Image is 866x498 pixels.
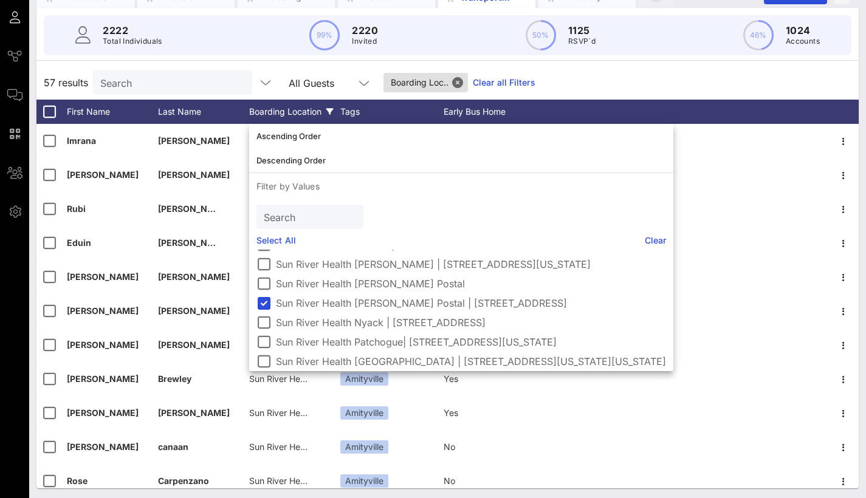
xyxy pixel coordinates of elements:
[158,271,230,282] span: [PERSON_NAME]
[249,173,673,200] p: Filter by Values
[249,100,340,124] div: Boarding Location
[67,100,158,124] div: First Name
[158,100,249,124] div: Last Name
[249,373,502,384] span: Sun River Health [PERSON_NAME] Postal | [STREET_ADDRESS]
[103,35,162,47] p: Total Individuals
[67,408,139,418] span: [PERSON_NAME]
[256,131,666,141] div: Ascending Order
[67,339,139,350] span: [PERSON_NAME]
[340,372,388,386] div: Amityville
[249,442,502,452] span: Sun River Health [PERSON_NAME] Postal | [STREET_ADDRESS]
[158,237,230,248] span: [PERSON_NAME]
[158,442,188,452] span: canaan
[391,73,461,92] span: Boarding Loc..
[276,258,666,270] label: Sun River Health [PERSON_NAME] | [STREET_ADDRESS][US_STATE]
[444,100,535,124] div: Early Bus Home
[67,271,139,282] span: [PERSON_NAME]
[340,406,388,420] div: Amityville
[67,442,139,452] span: [PERSON_NAME]
[786,23,820,38] p: 1024
[67,305,139,316] span: [PERSON_NAME]
[645,234,667,247] a: Clear
[67,237,91,248] span: Eduin
[568,35,596,47] p: RSVP`d
[67,476,88,486] span: Rose
[444,476,455,486] span: No
[340,474,388,488] div: Amityville
[158,169,230,180] span: [PERSON_NAME]
[67,203,86,214] span: Rubi
[568,23,596,38] p: 1125
[473,76,535,89] a: Clear all Filters
[158,339,230,350] span: [PERSON_NAME]
[67,373,139,384] span: [PERSON_NAME]
[158,408,230,418] span: [PERSON_NAME]
[276,355,666,367] label: Sun River Health [GEOGRAPHIC_DATA] | [STREET_ADDRESS][US_STATE][US_STATE]
[444,373,458,384] span: Yes
[786,35,820,47] p: Accounts
[276,316,666,329] label: Sun River Health Nyack | [STREET_ADDRESS]
[444,442,455,452] span: No
[249,408,502,418] span: Sun River Health [PERSON_NAME] Postal | [STREET_ADDRESS]
[249,476,502,486] span: Sun River Health [PERSON_NAME] Postal | [STREET_ADDRESS]
[352,35,378,47] p: Invited
[256,155,666,165] div: Descending Order
[289,78,334,89] div: All Guests
[340,440,388,454] div: Amityville
[67,169,139,180] span: [PERSON_NAME]
[276,336,666,348] label: Sun River Health Patchogue| [STREET_ADDRESS][US_STATE]
[340,100,444,124] div: Tags
[158,203,230,214] span: [PERSON_NAME]
[158,476,209,486] span: Carpenzano
[276,278,666,290] label: Sun River Health [PERSON_NAME] Postal
[158,305,230,316] span: [PERSON_NAME]
[158,373,191,384] span: Brewley
[44,75,88,90] span: 57 results
[276,297,666,309] label: Sun River Health [PERSON_NAME] Postal | [STREET_ADDRESS]
[444,408,458,418] span: Yes
[158,135,230,146] span: [PERSON_NAME]
[352,23,378,38] p: 2220
[67,135,96,146] span: Imrana
[281,70,379,95] div: All Guests
[452,77,463,88] button: Close
[103,23,162,38] p: 2222
[256,234,296,247] a: Select All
